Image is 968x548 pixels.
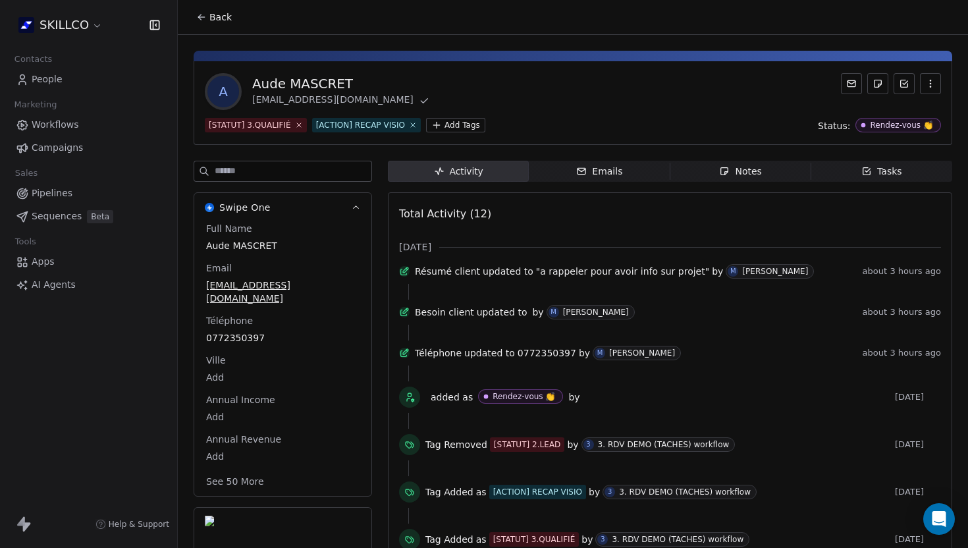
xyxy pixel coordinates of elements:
span: Annual Revenue [203,433,284,446]
span: Swipe One [219,201,271,214]
div: 3. RDV DEMO (TACHES) workflow [619,487,751,497]
span: [DATE] [399,240,431,254]
button: SKILLCO [16,14,105,36]
div: Open Intercom Messenger [923,503,955,535]
span: [DATE] [895,392,941,402]
a: Workflows [11,114,167,136]
div: [ACTION] RECAP VISIO [316,119,405,131]
span: Tools [9,232,41,252]
span: by [532,306,543,319]
span: Annual Income [203,393,278,406]
span: as [476,533,487,546]
div: 3. RDV DEMO (TACHES) workflow [598,440,730,449]
span: by [712,265,723,278]
span: [DATE] [895,439,941,450]
div: 3 [586,439,590,450]
span: by [567,438,578,451]
a: SequencesBeta [11,205,167,227]
span: Workflows [32,118,79,132]
span: [DATE] [895,487,941,497]
span: by [579,346,590,360]
div: Emails [576,165,622,178]
span: Résumé client [415,265,480,278]
span: 0772350397 [518,346,576,360]
div: [ACTION] RECAP VISIO [493,486,582,498]
span: about 3 hours ago [863,348,941,358]
span: 0772350397 [206,331,360,344]
span: Full Name [203,222,255,235]
span: Beta [87,210,113,223]
span: SKILLCO [40,16,89,34]
span: Sales [9,163,43,183]
div: 3. RDV DEMO (TACHES) workflow [612,535,743,544]
span: updated to [477,306,527,319]
span: Tag Added [425,533,473,546]
span: as [476,485,487,499]
button: See 50 More [198,470,272,493]
span: [EMAIL_ADDRESS][DOMAIN_NAME] [206,279,360,305]
span: Tag Removed [425,438,487,451]
span: Add [206,371,360,384]
span: added as [431,391,473,404]
div: [PERSON_NAME] [563,308,629,317]
span: Status: [818,119,850,132]
a: AI Agents [11,274,167,296]
img: Swipe One [205,203,214,212]
div: Rendez-vous 👏 [870,121,933,130]
span: Tag Added [425,485,473,499]
span: Total Activity (12) [399,207,491,220]
span: Téléphone [415,346,462,360]
span: Aude MASCRET [206,239,360,252]
span: Campaigns [32,141,83,155]
div: [STATUT] 2.LEAD [494,439,561,451]
span: Besoin client [415,306,474,319]
span: Contacts [9,49,58,69]
span: Pipelines [32,186,72,200]
span: Add [206,450,360,463]
div: M [730,266,736,277]
div: [PERSON_NAME] [742,267,808,276]
span: Back [209,11,232,24]
span: A [207,76,239,107]
div: [PERSON_NAME] [609,348,675,358]
div: M [597,348,603,358]
div: [STATUT] 3.QUALIFIÉ [493,534,576,545]
span: AI Agents [32,278,76,292]
span: by [581,533,593,546]
img: Skillco%20logo%20icon%20(2).png [18,17,34,33]
a: Campaigns [11,137,167,159]
span: about 3 hours ago [863,307,941,317]
span: Téléphone [203,314,255,327]
span: "a rappeler pour avoir info sur projet" [536,265,709,278]
div: 3 [608,487,612,497]
span: [DATE] [895,534,941,545]
div: 3 [601,534,605,545]
a: People [11,68,167,90]
span: Apps [32,255,55,269]
span: updated to [464,346,515,360]
button: Add Tags [426,118,485,132]
a: Apps [11,251,167,273]
span: about 3 hours ago [863,266,941,277]
div: Swipe OneSwipe One [194,222,371,496]
span: Marketing [9,95,63,115]
span: updated to [483,265,533,278]
button: Swipe OneSwipe One [194,193,371,222]
div: Notes [719,165,761,178]
a: Pipelines [11,182,167,204]
div: M [551,307,556,317]
span: by [568,391,579,404]
div: Tasks [861,165,902,178]
span: Add [206,410,360,424]
span: by [589,485,600,499]
a: Help & Support [95,519,169,530]
span: Email [203,261,234,275]
div: Aude MASCRET [252,74,432,93]
button: Back [188,5,240,29]
span: Help & Support [109,519,169,530]
div: [EMAIL_ADDRESS][DOMAIN_NAME] [252,93,432,109]
span: Sequences [32,209,82,223]
div: Rendez-vous 👏 [493,392,555,401]
span: Ville [203,354,229,367]
div: [STATUT] 3.QUALIFIÉ [209,119,291,131]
